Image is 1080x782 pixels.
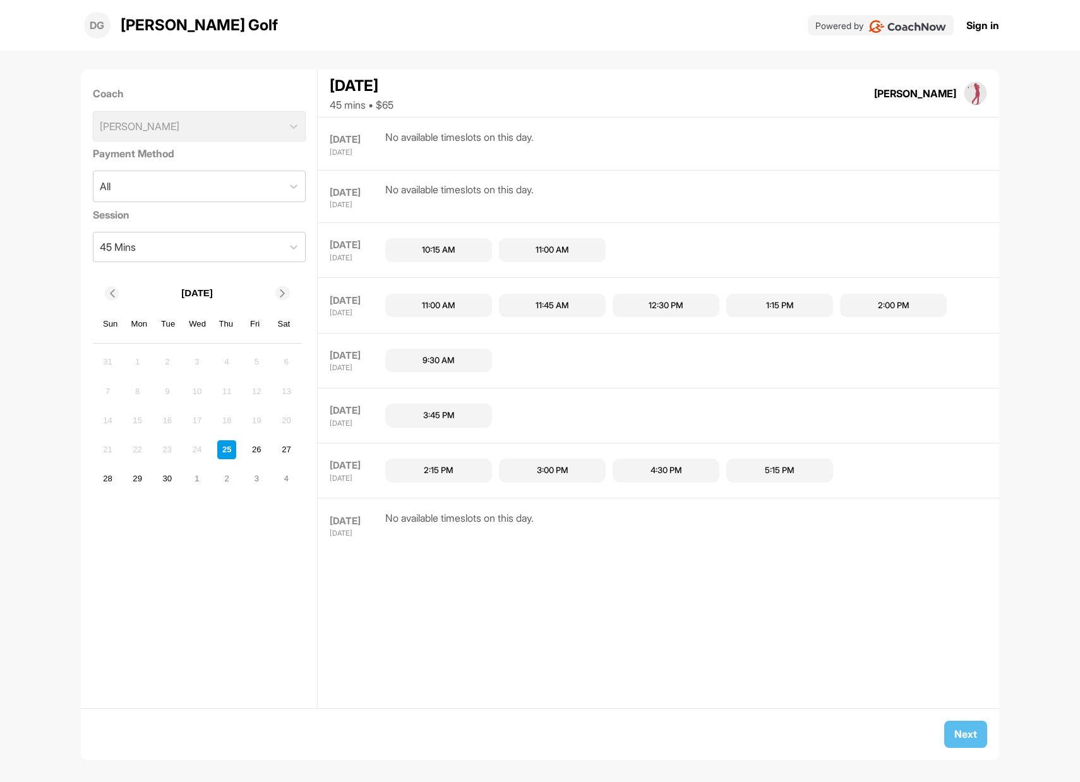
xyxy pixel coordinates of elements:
[330,308,382,318] div: [DATE]
[536,244,569,256] div: 11:00 AM
[424,464,453,477] div: 2:15 PM
[102,316,119,332] div: Sun
[277,469,296,488] div: Choose Saturday, October 4th, 2025
[422,299,455,312] div: 11:00 AM
[649,299,683,312] div: 12:30 PM
[247,469,266,488] div: Choose Friday, October 3rd, 2025
[330,97,393,112] div: 45 mins • $65
[188,469,207,488] div: Choose Wednesday, October 1st, 2025
[158,440,177,459] div: Not available Tuesday, September 23rd, 2025
[247,440,266,459] div: Choose Friday, September 26th, 2025
[330,473,382,484] div: [DATE]
[330,200,382,210] div: [DATE]
[766,299,794,312] div: 1:15 PM
[100,179,111,194] div: All
[385,129,534,158] div: No available timeslots on this day.
[93,146,306,161] label: Payment Method
[128,382,147,400] div: Not available Monday, September 8th, 2025
[217,411,236,430] div: Not available Thursday, September 18th, 2025
[98,352,117,371] div: Not available Sunday, August 31st, 2025
[330,147,382,158] div: [DATE]
[536,299,569,312] div: 11:45 AM
[188,352,207,371] div: Not available Wednesday, September 3rd, 2025
[131,316,148,332] div: Mon
[247,316,263,332] div: Fri
[330,363,382,373] div: [DATE]
[128,411,147,430] div: Not available Monday, September 15th, 2025
[217,382,236,400] div: Not available Thursday, September 11th, 2025
[160,316,176,332] div: Tue
[944,721,987,748] button: Next
[815,19,863,32] p: Powered by
[98,440,117,459] div: Not available Sunday, September 21st, 2025
[247,411,266,430] div: Not available Friday, September 19th, 2025
[277,440,296,459] div: Choose Saturday, September 27th, 2025
[100,239,136,255] div: 45 Mins
[93,207,306,222] label: Session
[218,316,234,332] div: Thu
[97,351,297,490] div: month 2025-09
[158,382,177,400] div: Not available Tuesday, September 9th, 2025
[385,510,534,539] div: No available timeslots on this day.
[93,86,306,101] label: Coach
[128,469,147,488] div: Choose Monday, September 29th, 2025
[651,464,682,477] div: 4:30 PM
[277,352,296,371] div: Not available Saturday, September 6th, 2025
[330,133,382,147] div: [DATE]
[98,411,117,430] div: Not available Sunday, September 14th, 2025
[158,411,177,430] div: Not available Tuesday, September 16th, 2025
[878,299,909,312] div: 2:00 PM
[277,382,296,400] div: Not available Saturday, September 13th, 2025
[330,514,382,529] div: [DATE]
[121,14,278,37] p: [PERSON_NAME] Golf
[385,182,534,210] div: No available timeslots on this day.
[966,18,999,33] a: Sign in
[247,352,266,371] div: Not available Friday, September 5th, 2025
[868,20,946,33] img: CoachNow
[874,86,956,101] div: [PERSON_NAME]
[964,81,988,105] img: square_f97ad9e8b2b35bbb48782da8b30d5502.jpg
[330,459,382,473] div: [DATE]
[128,352,147,371] div: Not available Monday, September 1st, 2025
[276,316,292,332] div: Sat
[422,244,455,256] div: 10:15 AM
[330,349,382,363] div: [DATE]
[188,411,207,430] div: Not available Wednesday, September 17th, 2025
[84,12,110,38] div: DG
[765,464,795,477] div: 5:15 PM
[330,418,382,429] div: [DATE]
[330,75,393,97] div: [DATE]
[98,382,117,400] div: Not available Sunday, September 7th, 2025
[247,382,266,400] div: Not available Friday, September 12th, 2025
[423,409,455,422] div: 3:45 PM
[330,238,382,253] div: [DATE]
[537,464,568,477] div: 3:00 PM
[158,469,177,488] div: Choose Tuesday, September 30th, 2025
[330,528,382,539] div: [DATE]
[330,294,382,308] div: [DATE]
[330,186,382,200] div: [DATE]
[954,728,977,740] span: Next
[217,352,236,371] div: Not available Thursday, September 4th, 2025
[277,411,296,430] div: Not available Saturday, September 20th, 2025
[188,440,207,459] div: Not available Wednesday, September 24th, 2025
[181,286,213,301] p: [DATE]
[330,404,382,418] div: [DATE]
[217,469,236,488] div: Choose Thursday, October 2nd, 2025
[330,253,382,263] div: [DATE]
[128,440,147,459] div: Not available Monday, September 22nd, 2025
[423,354,455,367] div: 9:30 AM
[188,382,207,400] div: Not available Wednesday, September 10th, 2025
[189,316,205,332] div: Wed
[158,352,177,371] div: Not available Tuesday, September 2nd, 2025
[217,440,236,459] div: Choose Thursday, September 25th, 2025
[98,469,117,488] div: Choose Sunday, September 28th, 2025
